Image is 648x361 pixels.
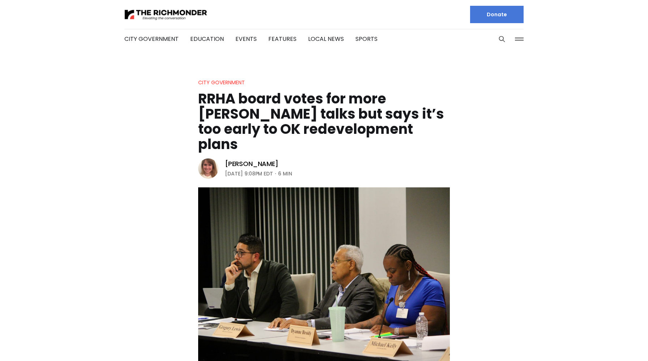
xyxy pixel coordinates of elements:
a: Sports [355,35,378,43]
h1: RRHA board votes for more [PERSON_NAME] talks but says it’s too early to OK redevelopment plans [198,91,450,152]
a: Donate [470,6,524,23]
a: [PERSON_NAME] [225,160,278,168]
iframe: portal-trigger [587,326,648,361]
a: Local News [308,35,344,43]
a: Features [268,35,297,43]
img: The Richmonder [124,8,208,21]
a: Events [235,35,257,43]
img: Sarah Vogelsong [198,158,218,179]
span: 6 min [278,169,292,178]
button: Search this site [496,34,507,44]
a: City Government [124,35,179,43]
a: City Government [198,79,245,86]
a: Education [190,35,224,43]
time: [DATE] 9:08PM EDT [225,169,273,178]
